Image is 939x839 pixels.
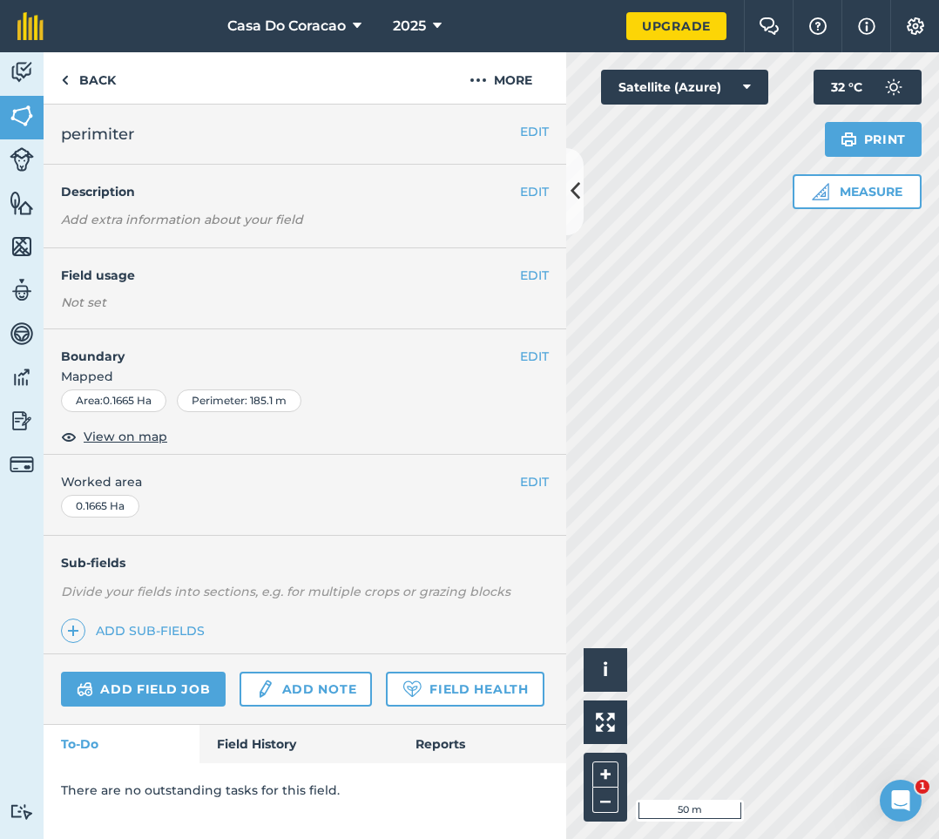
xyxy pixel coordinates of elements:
[603,659,608,680] span: i
[596,713,615,732] img: Four arrows, one pointing top left, one top right, one bottom right and the last bottom left
[61,122,134,146] span: perimiter
[520,182,549,201] button: EDIT
[61,619,212,643] a: Add sub-fields
[759,17,780,35] img: Two speech bubbles overlapping with the left bubble in the forefront
[17,12,44,40] img: fieldmargin Logo
[841,129,857,150] img: svg+xml;base64,PHN2ZyB4bWxucz0iaHR0cDovL3d3dy53My5vcmcvMjAwMC9zdmciIHdpZHRoPSIxOSIgaGVpZ2h0PSIyNC...
[44,553,566,572] h4: Sub-fields
[67,620,79,641] img: svg+xml;base64,PHN2ZyB4bWxucz0iaHR0cDovL3d3dy53My5vcmcvMjAwMC9zdmciIHdpZHRoPSIxNCIgaGVpZ2h0PSIyNC...
[77,679,93,700] img: svg+xml;base64,PD94bWwgdmVyc2lvbj0iMS4wIiBlbmNvZGluZz0idXRmLTgiPz4KPCEtLSBHZW5lcmF0b3I6IEFkb2JlIE...
[10,408,34,434] img: svg+xml;base64,PD94bWwgdmVyc2lvbj0iMS4wIiBlbmNvZGluZz0idXRmLTgiPz4KPCEtLSBHZW5lcmF0b3I6IEFkb2JlIE...
[592,761,618,788] button: +
[61,426,77,447] img: svg+xml;base64,PHN2ZyB4bWxucz0iaHR0cDovL3d3dy53My5vcmcvMjAwMC9zdmciIHdpZHRoPSIxOCIgaGVpZ2h0PSIyNC...
[44,329,520,366] h4: Boundary
[61,266,520,285] h4: Field usage
[10,364,34,390] img: svg+xml;base64,PD94bWwgdmVyc2lvbj0iMS4wIiBlbmNvZGluZz0idXRmLTgiPz4KPCEtLSBHZW5lcmF0b3I6IEFkb2JlIE...
[61,495,139,518] div: 0.1665 Ha
[393,16,426,37] span: 2025
[905,17,926,35] img: A cog icon
[812,183,829,200] img: Ruler icon
[831,70,862,105] span: 32 ° C
[10,277,34,303] img: svg+xml;base64,PD94bWwgdmVyc2lvbj0iMS4wIiBlbmNvZGluZz0idXRmLTgiPz4KPCEtLSBHZW5lcmF0b3I6IEFkb2JlIE...
[84,427,167,446] span: View on map
[10,233,34,260] img: svg+xml;base64,PHN2ZyB4bWxucz0iaHR0cDovL3d3dy53My5vcmcvMjAwMC9zdmciIHdpZHRoPSI1NiIgaGVpZ2h0PSI2MC...
[10,321,34,347] img: svg+xml;base64,PD94bWwgdmVyc2lvbj0iMS4wIiBlbmNvZGluZz0idXRmLTgiPz4KPCEtLSBHZW5lcmF0b3I6IEFkb2JlIE...
[61,584,510,599] em: Divide your fields into sections, e.g. for multiple crops or grazing blocks
[61,389,166,412] div: Area : 0.1665 Ha
[592,788,618,813] button: –
[601,70,768,105] button: Satellite (Azure)
[876,70,911,105] img: svg+xml;base64,PD94bWwgdmVyc2lvbj0iMS4wIiBlbmNvZGluZz0idXRmLTgiPz4KPCEtLSBHZW5lcmF0b3I6IEFkb2JlIE...
[61,672,226,707] a: Add field job
[10,803,34,820] img: svg+xml;base64,PD94bWwgdmVyc2lvbj0iMS4wIiBlbmNvZGluZz0idXRmLTgiPz4KPCEtLSBHZW5lcmF0b3I6IEFkb2JlIE...
[240,672,372,707] a: Add note
[520,347,549,366] button: EDIT
[520,122,549,141] button: EDIT
[814,70,922,105] button: 32 °C
[61,212,303,227] em: Add extra information about your field
[793,174,922,209] button: Measure
[469,70,487,91] img: svg+xml;base64,PHN2ZyB4bWxucz0iaHR0cDovL3d3dy53My5vcmcvMjAwMC9zdmciIHdpZHRoPSIyMCIgaGVpZ2h0PSIyNC...
[61,781,549,800] p: There are no outstanding tasks for this field.
[255,679,274,700] img: svg+xml;base64,PD94bWwgdmVyc2lvbj0iMS4wIiBlbmNvZGluZz0idXRmLTgiPz4KPCEtLSBHZW5lcmF0b3I6IEFkb2JlIE...
[520,472,549,491] button: EDIT
[10,190,34,216] img: svg+xml;base64,PHN2ZyB4bWxucz0iaHR0cDovL3d3dy53My5vcmcvMjAwMC9zdmciIHdpZHRoPSI1NiIgaGVpZ2h0PSI2MC...
[880,780,922,822] iframe: Intercom live chat
[386,672,544,707] a: Field Health
[10,147,34,172] img: svg+xml;base64,PD94bWwgdmVyc2lvbj0iMS4wIiBlbmNvZGluZz0idXRmLTgiPz4KPCEtLSBHZW5lcmF0b3I6IEFkb2JlIE...
[44,52,133,104] a: Back
[520,266,549,285] button: EDIT
[825,122,922,157] button: Print
[584,648,627,692] button: i
[398,725,566,763] a: Reports
[61,70,69,91] img: svg+xml;base64,PHN2ZyB4bWxucz0iaHR0cDovL3d3dy53My5vcmcvMjAwMC9zdmciIHdpZHRoPSI5IiBoZWlnaHQ9IjI0Ii...
[61,426,167,447] button: View on map
[61,472,549,491] span: Worked area
[44,725,199,763] a: To-Do
[915,780,929,794] span: 1
[199,725,397,763] a: Field History
[10,103,34,129] img: svg+xml;base64,PHN2ZyB4bWxucz0iaHR0cDovL3d3dy53My5vcmcvMjAwMC9zdmciIHdpZHRoPSI1NiIgaGVpZ2h0PSI2MC...
[807,17,828,35] img: A question mark icon
[61,294,549,311] div: Not set
[227,16,346,37] span: Casa Do Coracao
[436,52,566,104] button: More
[626,12,726,40] a: Upgrade
[10,59,34,85] img: svg+xml;base64,PD94bWwgdmVyc2lvbj0iMS4wIiBlbmNvZGluZz0idXRmLTgiPz4KPCEtLSBHZW5lcmF0b3I6IEFkb2JlIE...
[177,389,301,412] div: Perimeter : 185.1 m
[10,452,34,477] img: svg+xml;base64,PD94bWwgdmVyc2lvbj0iMS4wIiBlbmNvZGluZz0idXRmLTgiPz4KPCEtLSBHZW5lcmF0b3I6IEFkb2JlIE...
[44,367,566,386] span: Mapped
[61,182,549,201] h4: Description
[858,16,875,37] img: svg+xml;base64,PHN2ZyB4bWxucz0iaHR0cDovL3d3dy53My5vcmcvMjAwMC9zdmciIHdpZHRoPSIxNyIgaGVpZ2h0PSIxNy...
